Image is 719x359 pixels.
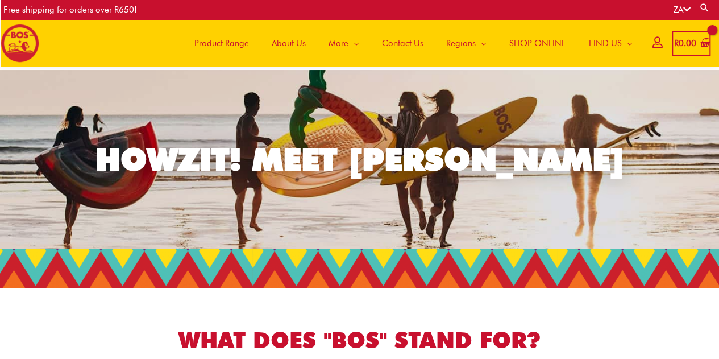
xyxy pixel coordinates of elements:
[174,19,644,67] nav: Site Navigation
[371,19,435,67] a: Contact Us
[317,19,371,67] a: More
[674,38,679,48] span: R
[699,2,710,13] a: Search button
[194,26,249,60] span: Product Range
[41,325,678,356] h1: WHAT DOES "BOS" STAND FOR?
[446,26,476,60] span: Regions
[435,19,498,67] a: Regions
[382,26,423,60] span: Contact Us
[183,19,260,67] a: Product Range
[674,5,691,15] a: ZA
[509,26,566,60] span: SHOP ONLINE
[672,31,710,56] a: View Shopping Cart, empty
[589,26,622,60] span: FIND US
[272,26,306,60] span: About Us
[260,19,317,67] a: About Us
[1,24,39,63] img: BOS logo finals-200px
[674,38,696,48] bdi: 0.00
[498,19,577,67] a: SHOP ONLINE
[95,144,624,175] div: HOWZIT! MEET [PERSON_NAME]
[329,26,348,60] span: More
